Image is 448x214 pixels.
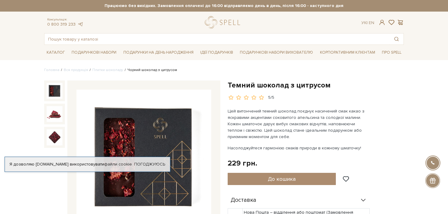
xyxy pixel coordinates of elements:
[268,95,274,101] div: 5/5
[228,108,371,140] p: Цей витончений темний шоколад поєднує насичений смак какао з яскравими акцентами соковитого апель...
[237,47,315,58] a: Подарункові набори вихователю
[69,48,119,57] a: Подарункові набори
[228,159,257,168] div: 229 грн.
[268,176,296,182] span: До кошика
[44,3,404,9] strong: Працюємо без вихідних. Замовлення оплачені до 16:00 відправляємо день в день, після 16:00 - насту...
[134,162,165,167] a: Погоджуюсь
[44,68,59,72] a: Головна
[47,106,62,122] img: Темний шоколад з цитрусом
[47,129,62,145] img: Темний шоколад з цитрусом
[47,83,62,99] img: Темний шоколад з цитрусом
[369,20,374,25] a: En
[77,22,83,27] a: telegram
[231,198,256,203] span: Доставка
[121,48,196,57] a: Подарунки на День народження
[361,20,374,26] div: Ук
[379,48,404,57] a: Про Spell
[228,173,336,185] button: До кошика
[198,48,236,57] a: Ідеї подарунків
[44,48,67,57] a: Каталог
[5,162,170,167] div: Я дозволяю [DOMAIN_NAME] використовувати
[318,47,378,58] a: Корпоративним клієнтам
[123,67,177,73] li: Чорний шоколад з цитрусом
[104,162,132,167] a: файли cookie
[92,68,123,72] a: Плитки шоколаду
[228,80,404,90] h1: Темний шоколад з цитрусом
[64,68,88,72] a: Вся продукція
[47,18,83,22] span: Консультація:
[367,20,368,25] span: |
[205,16,243,29] a: logo
[44,34,389,45] input: Пошук товару у каталозі
[47,22,76,27] a: 0 800 319 233
[389,34,404,45] button: Пошук товару у каталозі
[228,145,371,151] p: Насолоджуйтеся гармонією смаків природи в кожному шматочку!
